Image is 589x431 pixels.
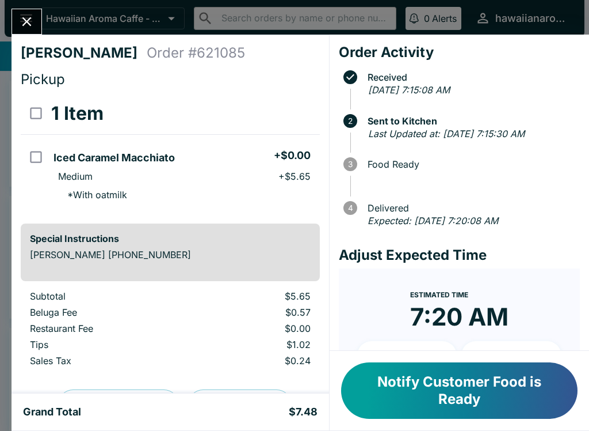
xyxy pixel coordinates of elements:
[278,171,311,182] p: + $5.65
[368,215,498,226] em: Expected: [DATE] 7:20:08 AM
[21,290,320,371] table: orders table
[58,189,127,201] p: * With oatmilk
[21,71,65,88] span: Pickup
[461,341,561,370] button: + 20
[368,128,525,139] em: Last Updated at: [DATE] 7:15:30 AM
[21,44,147,62] h4: [PERSON_NAME]
[348,160,353,169] text: 3
[30,307,188,318] p: Beluga Fee
[30,339,188,350] p: Tips
[341,362,577,419] button: Notify Customer Food is Ready
[357,341,457,370] button: + 10
[410,290,468,299] span: Estimated Time
[21,93,320,214] table: orders table
[289,405,318,419] h5: $7.48
[53,151,175,165] h5: Iced Caramel Macchiato
[362,203,580,213] span: Delivered
[362,72,580,82] span: Received
[147,44,245,62] h4: Order # 621085
[30,233,311,244] h6: Special Instructions
[339,247,580,264] h4: Adjust Expected Time
[188,390,292,419] button: Print Receipt
[58,171,93,182] p: Medium
[274,149,311,162] h5: + $0.00
[206,290,311,302] p: $5.65
[12,9,41,34] button: Close
[206,307,311,318] p: $0.57
[51,102,104,125] h3: 1 Item
[30,323,188,334] p: Restaurant Fee
[30,355,188,366] p: Sales Tax
[348,116,353,126] text: 2
[206,323,311,334] p: $0.00
[362,116,580,126] span: Sent to Kitchen
[30,290,188,302] p: Subtotal
[58,390,179,419] button: Preview Receipt
[368,84,450,96] em: [DATE] 7:15:08 AM
[347,203,353,213] text: 4
[23,405,81,419] h5: Grand Total
[362,159,580,169] span: Food Ready
[30,249,311,260] p: [PERSON_NAME] [PHONE_NUMBER]
[206,355,311,366] p: $0.24
[206,339,311,350] p: $1.02
[339,44,580,61] h4: Order Activity
[410,302,508,332] time: 7:20 AM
